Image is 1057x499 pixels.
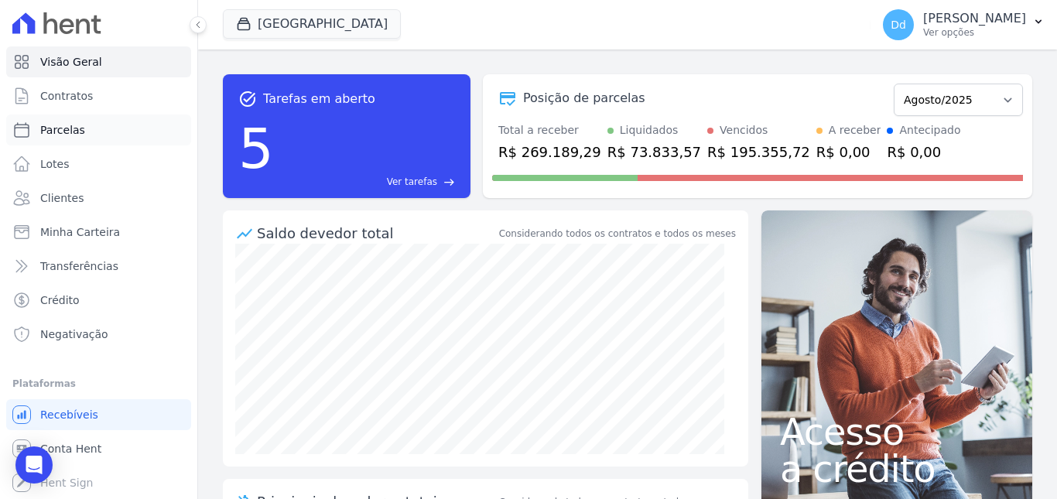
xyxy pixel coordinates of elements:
[707,142,810,162] div: R$ 195.355,72
[40,88,93,104] span: Contratos
[6,319,191,350] a: Negativação
[40,258,118,274] span: Transferências
[6,80,191,111] a: Contratos
[923,11,1026,26] p: [PERSON_NAME]
[607,142,701,162] div: R$ 73.833,57
[523,89,645,108] div: Posição de parcelas
[6,149,191,179] a: Lotes
[15,446,53,484] div: Open Intercom Messenger
[263,90,375,108] span: Tarefas em aberto
[6,285,191,316] a: Crédito
[238,108,274,189] div: 5
[720,122,768,138] div: Vencidos
[40,441,101,456] span: Conta Hent
[899,122,960,138] div: Antecipado
[620,122,679,138] div: Liquidados
[40,326,108,342] span: Negativação
[6,217,191,248] a: Minha Carteira
[6,114,191,145] a: Parcelas
[871,3,1057,46] button: Dd [PERSON_NAME] Ver opções
[40,292,80,308] span: Crédito
[280,175,455,189] a: Ver tarefas east
[223,9,401,39] button: [GEOGRAPHIC_DATA]
[443,176,455,188] span: east
[40,407,98,422] span: Recebíveis
[6,46,191,77] a: Visão Geral
[6,251,191,282] a: Transferências
[40,54,102,70] span: Visão Geral
[498,122,601,138] div: Total a receber
[6,399,191,430] a: Recebíveis
[238,90,257,108] span: task_alt
[891,19,906,30] span: Dd
[498,142,601,162] div: R$ 269.189,29
[780,413,1014,450] span: Acesso
[40,122,85,138] span: Parcelas
[40,156,70,172] span: Lotes
[923,26,1026,39] p: Ver opções
[829,122,881,138] div: A receber
[780,450,1014,487] span: a crédito
[6,183,191,214] a: Clientes
[816,142,881,162] div: R$ 0,00
[12,374,185,393] div: Plataformas
[257,223,496,244] div: Saldo devedor total
[887,142,960,162] div: R$ 0,00
[40,224,120,240] span: Minha Carteira
[40,190,84,206] span: Clientes
[6,433,191,464] a: Conta Hent
[499,227,736,241] div: Considerando todos os contratos e todos os meses
[387,175,437,189] span: Ver tarefas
